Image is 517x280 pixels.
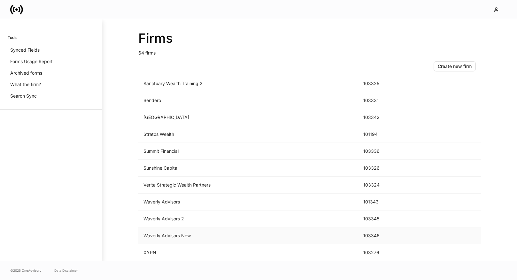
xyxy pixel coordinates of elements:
h6: Tools [8,34,17,41]
td: 103345 [358,210,407,227]
td: 103276 [358,244,407,261]
td: Stratos Wealth [138,126,358,143]
td: 103346 [358,227,407,244]
td: 101343 [358,194,407,210]
td: Sunshine Capital [138,160,358,177]
td: Waverly Advisors New [138,227,358,244]
td: Waverly Advisors [138,194,358,210]
td: Sendero [138,92,358,109]
p: Search Sync [10,93,37,99]
td: 101194 [358,126,407,143]
td: 103336 [358,143,407,160]
td: 103324 [358,177,407,194]
td: Sanctuary Wealth Training 2 [138,75,358,92]
td: 103342 [358,109,407,126]
td: Summit Financial [138,143,358,160]
h2: Firms [138,31,481,46]
p: Archived forms [10,70,42,76]
a: Search Sync [8,90,94,102]
div: Create new firm [438,63,472,70]
span: © 2025 OneAdvisory [10,268,42,273]
p: Synced Fields [10,47,40,53]
td: Verita Strategic Wealth Partners [138,177,358,194]
td: 103326 [358,160,407,177]
td: [GEOGRAPHIC_DATA] [138,109,358,126]
p: 64 firms [138,46,481,56]
td: XYPN [138,244,358,261]
td: 103331 [358,92,407,109]
a: Data Disclaimer [54,268,78,273]
a: What the firm? [8,79,94,90]
p: What the firm? [10,81,41,88]
a: Synced Fields [8,44,94,56]
td: 103325 [358,75,407,92]
p: Forms Usage Report [10,58,53,65]
td: Waverly Advisors 2 [138,210,358,227]
a: Archived forms [8,67,94,79]
a: Forms Usage Report [8,56,94,67]
button: Create new firm [434,61,476,71]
